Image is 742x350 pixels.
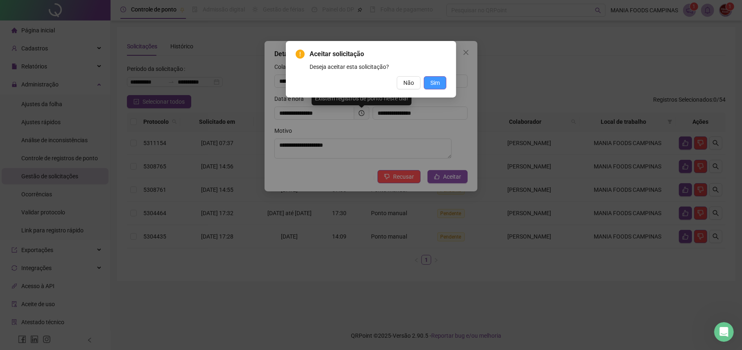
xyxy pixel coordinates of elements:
div: Deseja aceitar esta solicitação? [310,62,446,71]
span: Sim [430,78,440,87]
button: Sim [424,76,446,89]
span: Não [403,78,414,87]
span: exclamation-circle [296,50,305,59]
button: Não [397,76,421,89]
span: Aceitar solicitação [310,49,446,59]
iframe: Intercom live chat [714,322,734,342]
